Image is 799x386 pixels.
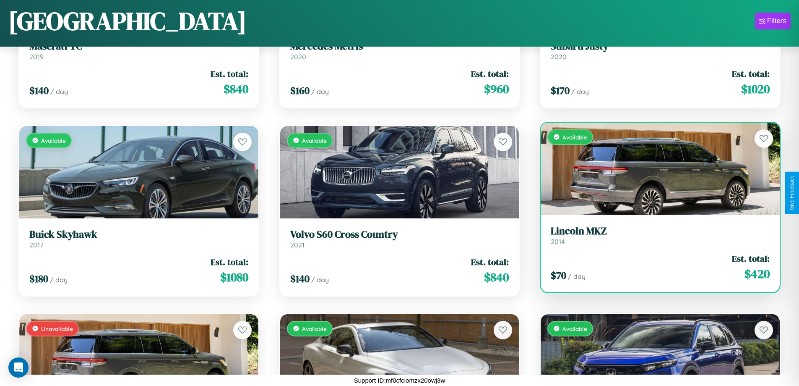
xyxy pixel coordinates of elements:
[220,269,248,286] span: $ 1080
[41,137,66,144] span: Available
[290,84,310,97] span: $ 160
[29,241,43,249] span: 2017
[29,40,248,61] a: Maserati TC2019
[29,40,248,53] h3: Maserati TC
[789,176,795,210] div: Give Feedback
[29,84,49,97] span: $ 140
[551,237,565,246] span: 2014
[551,40,770,61] a: Subaru Justy2020
[732,68,770,80] span: Est. total:
[290,272,310,286] span: $ 140
[551,225,770,237] h3: Lincoln MKZ
[29,272,48,286] span: $ 180
[471,68,509,80] span: Est. total:
[744,265,770,282] span: $ 420
[290,228,509,241] h3: Volvo S60 Cross Country
[551,53,567,61] span: 2020
[562,325,587,332] span: Available
[551,84,570,97] span: $ 170
[311,87,329,96] span: / day
[211,68,248,80] span: Est. total:
[290,228,509,249] a: Volvo S60 Cross Country2021
[211,256,248,268] span: Est. total:
[290,40,509,61] a: Mercedes Metris2020
[29,228,248,241] h3: Buick Skyhawk
[551,225,770,246] a: Lincoln MKZ2014
[8,4,247,38] h1: [GEOGRAPHIC_DATA]
[551,40,770,53] h3: Subaru Justy
[50,87,68,96] span: / day
[471,256,509,268] span: Est. total:
[551,268,566,282] span: $ 70
[568,272,586,281] span: / day
[41,325,73,332] span: Unavailable
[755,13,791,29] button: Filters
[484,269,509,286] span: $ 840
[302,325,327,332] span: Available
[290,40,509,53] h3: Mercedes Metris
[311,276,329,284] span: / day
[224,81,248,97] span: $ 840
[290,241,305,249] span: 2021
[571,87,589,96] span: / day
[29,53,44,61] span: 2019
[767,17,786,25] div: Filters
[8,357,29,378] div: Open Intercom Messenger
[302,137,327,144] span: Available
[50,276,68,284] span: / day
[484,81,509,97] span: $ 960
[354,375,445,386] p: Support ID: mf0cfciomzx20owj3w
[741,81,770,97] span: $ 1020
[732,252,770,265] span: Est. total:
[29,228,248,249] a: Buick Skyhawk2017
[562,134,587,141] span: Available
[290,53,306,61] span: 2020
